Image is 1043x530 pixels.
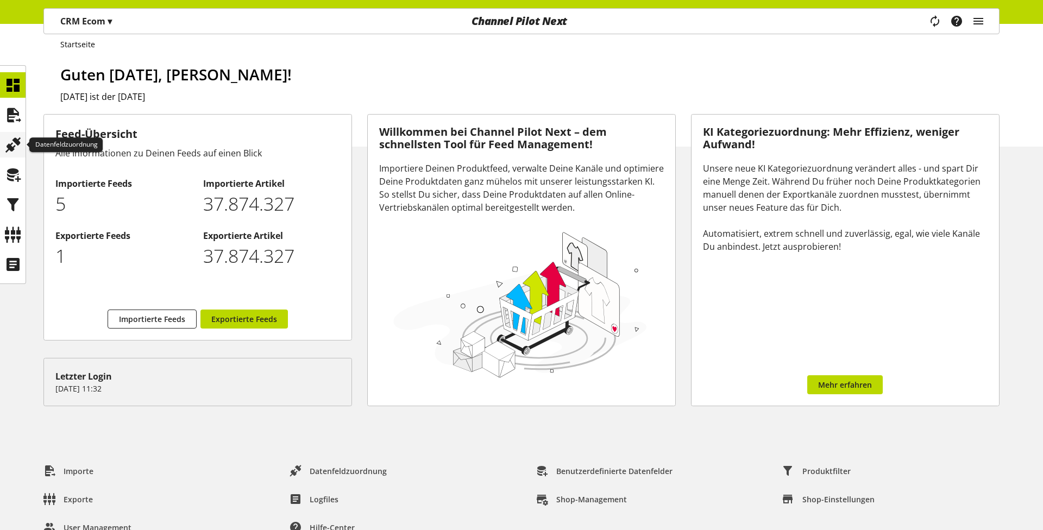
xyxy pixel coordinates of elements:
span: Exporte [64,494,93,505]
h3: KI Kategoriezuordnung: Mehr Effizienz, weniger Aufwand! [703,126,988,150]
a: Datenfeldzuordnung [281,461,395,481]
a: Shop-Management [527,489,636,509]
nav: main navigation [43,8,1000,34]
h2: Importierte Feeds [55,177,192,190]
p: 37874327 [203,242,340,270]
span: Shop-Management [556,494,627,505]
p: CRM Ecom [60,15,112,28]
div: Importiere Deinen Produktfeed, verwalte Deine Kanäle und optimiere Deine Produktdaten ganz mühelo... [379,162,664,214]
span: ▾ [108,15,112,27]
a: Mehr erfahren [807,375,883,394]
a: Benutzerdefinierte Datenfelder [527,461,681,481]
h3: Willkommen bei Channel Pilot Next – dem schnellsten Tool für Feed Management! [379,126,664,150]
h2: Exportierte Artikel [203,229,340,242]
span: Mehr erfahren [818,379,872,390]
span: Importe [64,465,93,477]
div: Alle Informationen zu Deinen Feeds auf einen Blick [55,147,340,160]
span: Importierte Feeds [119,313,185,325]
span: Logfiles [310,494,338,505]
span: Shop-Einstellungen [802,494,875,505]
div: Letzter Login [55,370,340,383]
div: Unsere neue KI Kategoriezuordnung verändert alles - und spart Dir eine Menge Zeit. Während Du frü... [703,162,988,253]
img: 78e1b9dcff1e8392d83655fcfc870417.svg [390,228,650,381]
a: Importe [35,461,102,481]
h2: Exportierte Feeds [55,229,192,242]
a: Logfiles [281,489,347,509]
p: [DATE] 11:32 [55,383,340,394]
a: Exporte [35,489,102,509]
p: 37874327 [203,190,340,218]
span: Datenfeldzuordnung [310,465,387,477]
a: Exportierte Feeds [200,310,288,329]
p: 5 [55,190,192,218]
span: Benutzerdefinierte Datenfelder [556,465,673,477]
h2: Importierte Artikel [203,177,340,190]
span: Exportierte Feeds [211,313,277,325]
a: Shop-Einstellungen [774,489,883,509]
span: Guten [DATE], [PERSON_NAME]! [60,64,292,85]
h3: Feed-Übersicht [55,126,340,142]
p: 1 [55,242,192,270]
a: Produktfilter [774,461,859,481]
span: Produktfilter [802,465,851,477]
div: Datenfeldzuordnung [29,137,103,153]
a: Importierte Feeds [108,310,197,329]
h2: [DATE] ist der [DATE] [60,90,1000,103]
